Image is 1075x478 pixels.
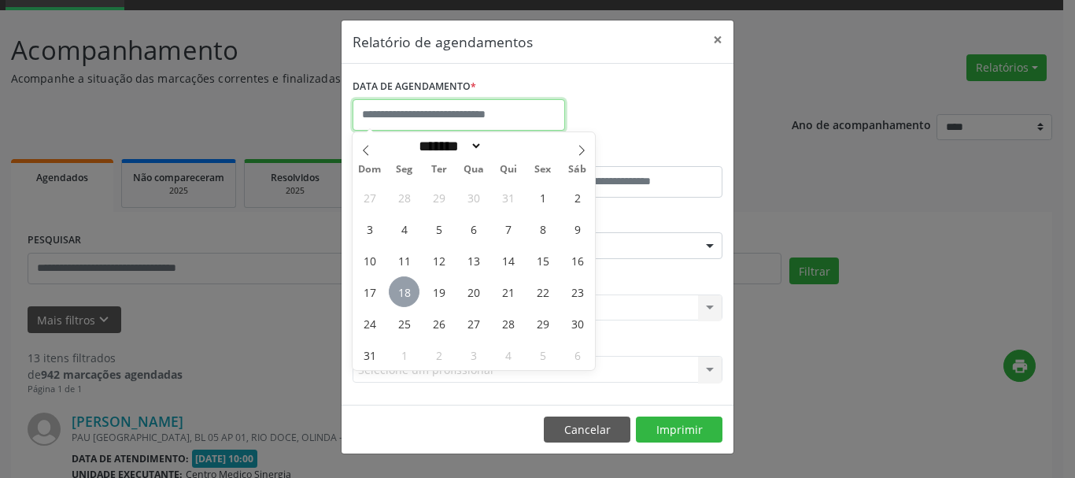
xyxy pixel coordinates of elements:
span: Seg [387,165,422,175]
span: Agosto 30, 2025 [562,308,593,339]
span: Agosto 22, 2025 [527,276,558,307]
span: Julho 29, 2025 [423,182,454,213]
label: DATA DE AGENDAMENTO [353,75,476,99]
span: Agosto 4, 2025 [389,213,419,244]
span: Sáb [560,165,595,175]
span: Setembro 5, 2025 [527,339,558,370]
span: Agosto 1, 2025 [527,182,558,213]
span: Agosto 16, 2025 [562,245,593,276]
span: Agosto 5, 2025 [423,213,454,244]
span: Agosto 27, 2025 [458,308,489,339]
span: Agosto 11, 2025 [389,245,419,276]
span: Agosto 17, 2025 [354,276,385,307]
span: Setembro 1, 2025 [389,339,419,370]
span: Setembro 3, 2025 [458,339,489,370]
span: Agosto 2, 2025 [562,182,593,213]
span: Julho 27, 2025 [354,182,385,213]
span: Qui [491,165,526,175]
span: Qua [456,165,491,175]
span: Agosto 28, 2025 [493,308,523,339]
button: Cancelar [544,417,630,443]
span: Agosto 25, 2025 [389,308,419,339]
span: Agosto 24, 2025 [354,308,385,339]
span: Setembro 2, 2025 [423,339,454,370]
span: Agosto 23, 2025 [562,276,593,307]
span: Agosto 14, 2025 [493,245,523,276]
span: Agosto 19, 2025 [423,276,454,307]
span: Agosto 12, 2025 [423,245,454,276]
span: Agosto 13, 2025 [458,245,489,276]
span: Agosto 31, 2025 [354,339,385,370]
button: Close [702,20,733,59]
span: Agosto 15, 2025 [527,245,558,276]
span: Agosto 26, 2025 [423,308,454,339]
input: Year [482,138,534,154]
button: Imprimir [636,417,722,443]
span: Agosto 29, 2025 [527,308,558,339]
h5: Relatório de agendamentos [353,31,533,52]
label: ATÉ [541,142,722,166]
span: Dom [353,165,387,175]
span: Setembro 6, 2025 [562,339,593,370]
span: Agosto 6, 2025 [458,213,489,244]
span: Agosto 18, 2025 [389,276,419,307]
span: Agosto 20, 2025 [458,276,489,307]
span: Ter [422,165,456,175]
span: Agosto 21, 2025 [493,276,523,307]
span: Agosto 3, 2025 [354,213,385,244]
span: Julho 30, 2025 [458,182,489,213]
select: Month [413,138,482,154]
span: Agosto 7, 2025 [493,213,523,244]
span: Setembro 4, 2025 [493,339,523,370]
span: Agosto 8, 2025 [527,213,558,244]
span: Julho 28, 2025 [389,182,419,213]
span: Agosto 9, 2025 [562,213,593,244]
span: Sex [526,165,560,175]
span: Julho 31, 2025 [493,182,523,213]
span: Agosto 10, 2025 [354,245,385,276]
